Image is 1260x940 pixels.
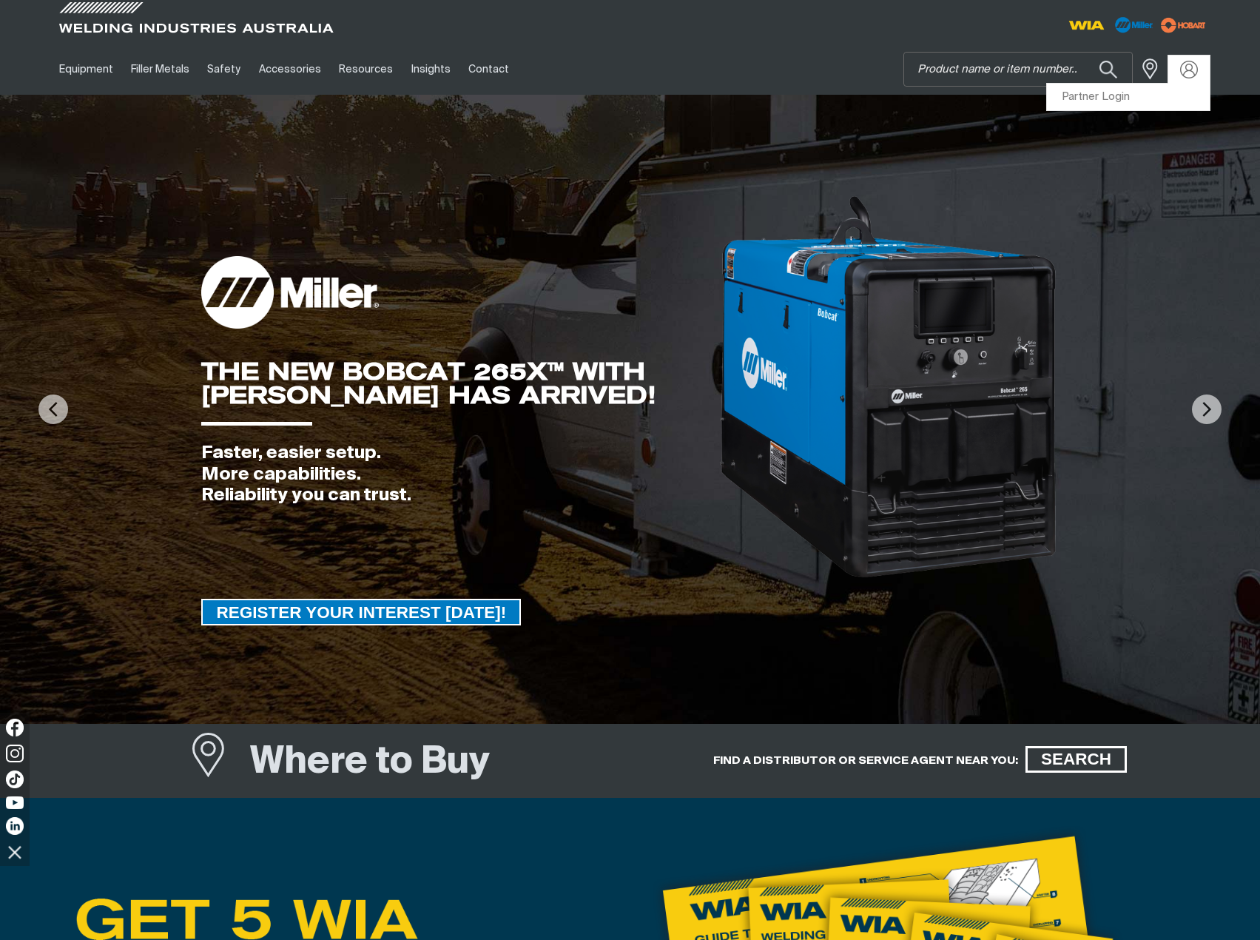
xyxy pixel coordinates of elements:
a: Insights [402,44,459,95]
img: TikTok [6,771,24,788]
div: Faster, easier setup. More capabilities. Reliability you can trust. [201,443,718,506]
a: Partner Login [1047,84,1210,111]
img: NextArrow [1192,395,1222,424]
img: Facebook [6,719,24,736]
img: YouTube [6,796,24,809]
a: Resources [330,44,402,95]
h5: FIND A DISTRIBUTOR OR SERVICE AGENT NEAR YOU: [713,753,1018,768]
img: LinkedIn [6,817,24,835]
a: REGISTER YOUR INTEREST TODAY! [201,599,521,625]
img: miller [1156,14,1210,36]
a: Filler Metals [122,44,198,95]
span: SEARCH [1028,746,1125,773]
h1: Where to Buy [250,739,490,787]
a: Contact [459,44,518,95]
img: Instagram [6,745,24,762]
div: THE NEW BOBCAT 265X™ WITH [PERSON_NAME] HAS ARRIVED! [201,360,718,407]
a: Where to Buy [190,737,251,792]
a: Accessories [250,44,330,95]
img: PrevArrow [38,395,68,424]
img: hide socials [2,839,27,865]
input: Product name or item number... [904,53,1132,86]
a: Equipment [50,44,122,95]
nav: Main [50,44,920,95]
a: SEARCH [1025,746,1127,773]
button: Search products [1083,52,1133,87]
a: Safety [198,44,249,95]
span: REGISTER YOUR INTEREST [DATE]! [203,599,519,625]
